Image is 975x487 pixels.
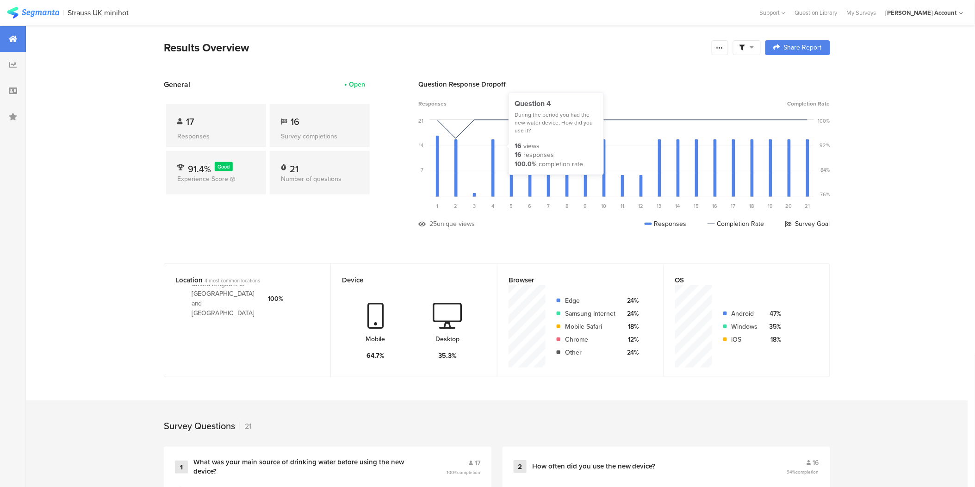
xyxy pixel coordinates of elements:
div: 35.3% [438,351,457,361]
div: 76% [820,191,830,198]
a: My Surveys [842,8,881,17]
div: 100.0% [515,160,537,169]
span: Good [218,163,230,170]
div: Android [732,309,758,318]
div: United Kingdom of [GEOGRAPHIC_DATA] and [GEOGRAPHIC_DATA] [192,279,261,318]
div: Location [175,275,304,285]
div: responses [523,150,554,160]
div: 2 [514,460,527,473]
div: 92% [820,142,830,149]
span: 17 [475,458,480,468]
div: Survey completions [281,131,359,141]
div: 16 [515,150,522,160]
span: 7 [547,202,550,210]
div: 35% [765,322,782,331]
span: 14 [676,202,680,210]
div: Strauss UK minihot [68,8,129,17]
div: Completion Rate [708,219,764,229]
div: 100% [268,294,284,304]
span: 2 [454,202,458,210]
img: segmanta logo [7,7,59,19]
div: 12% [623,335,639,344]
span: 16 [713,202,718,210]
div: Device [342,275,471,285]
div: 24% [623,309,639,318]
div: 1 [175,461,188,474]
div: 24% [623,348,639,357]
span: 19 [768,202,773,210]
span: 9 [584,202,587,210]
span: 94% [787,468,819,475]
div: iOS [732,335,758,344]
div: 21 [240,421,252,431]
div: Mobile [366,334,385,344]
div: 21 [290,162,298,171]
div: Question 4 [515,99,598,109]
div: Survey Questions [164,419,235,433]
span: 13 [657,202,662,210]
div: 84% [821,166,830,174]
span: completion [796,468,819,475]
div: 18% [765,335,782,344]
div: How often did you use the new device? [532,462,656,471]
span: 6 [528,202,532,210]
div: 18% [623,322,639,331]
div: Open [349,80,365,89]
div: Question Response Dropoff [418,79,830,89]
div: 21 [418,117,423,125]
span: Completion Rate [788,100,830,108]
div: Support [760,6,786,20]
span: 1 [436,202,438,210]
span: 4 [491,202,494,210]
span: 10 [602,202,607,210]
div: Chrome [565,335,615,344]
span: completion [457,469,480,476]
div: views [523,142,540,151]
span: 12 [639,202,644,210]
span: 8 [565,202,568,210]
div: Results Overview [164,39,707,56]
span: 16 [813,458,819,468]
div: Responses [645,219,687,229]
div: OS [675,275,803,285]
div: Browser [509,275,637,285]
div: Mobile Safari [565,322,615,331]
div: Edge [565,296,615,306]
span: 5 [510,202,513,210]
div: Samsung Internet [565,309,615,318]
span: Experience Score [177,174,228,184]
div: Desktop [435,334,460,344]
div: What was your main source of drinking water before using the new device? [193,458,424,476]
span: Number of questions [281,174,342,184]
div: 24% [623,296,639,306]
span: 17 [731,202,736,210]
div: completion rate [539,160,583,169]
div: [PERSON_NAME] Account [886,8,957,17]
div: 14 [419,142,423,149]
div: 16 [515,142,522,151]
span: 11 [621,202,624,210]
div: 7 [421,166,423,174]
span: 20 [786,202,792,210]
span: 18 [750,202,754,210]
span: General [164,79,190,90]
div: Survey Goal [785,219,830,229]
span: Share Report [784,44,822,51]
div: Other [565,348,615,357]
div: 47% [765,309,782,318]
span: 17 [186,115,194,129]
div: 100% [818,117,830,125]
a: Question Library [790,8,842,17]
div: 64.7% [366,351,385,361]
div: 25 [429,219,437,229]
div: | [63,7,64,18]
span: 100% [447,469,480,476]
span: 16 [291,115,299,129]
span: 21 [805,202,810,210]
span: 15 [694,202,699,210]
span: 4 most common locations [205,277,260,284]
div: During the period you had the new water device, How did you use it? [515,111,598,134]
div: unique views [437,219,475,229]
